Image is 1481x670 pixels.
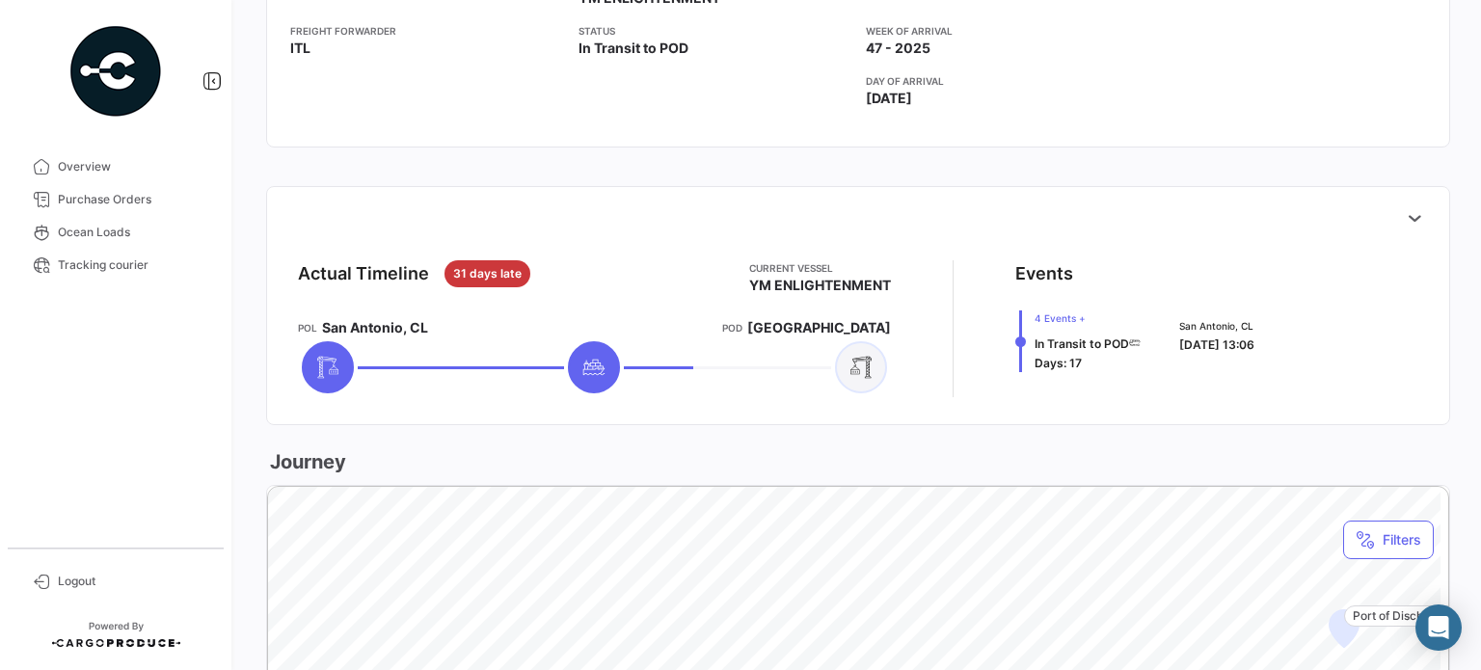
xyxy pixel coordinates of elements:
div: Abrir Intercom Messenger [1415,604,1462,651]
span: 47 - 2025 [866,39,930,58]
a: Ocean Loads [15,216,216,249]
span: In Transit to POD [579,39,688,58]
a: Tracking courier [15,249,216,281]
div: Actual Timeline [298,260,429,287]
span: Tracking courier [58,256,208,274]
div: Events [1015,260,1073,287]
span: [DATE] 13:06 [1179,337,1254,352]
app-card-info-title: Freight Forwarder [290,23,563,39]
div: Map marker [1329,609,1360,648]
span: [GEOGRAPHIC_DATA] [747,318,891,337]
a: Overview [15,150,216,183]
app-card-info-title: Week of arrival [866,23,1139,39]
app-card-info-title: Status [579,23,851,39]
app-card-info-title: Day of arrival [866,73,1139,89]
span: Overview [58,158,208,175]
a: Purchase Orders [15,183,216,216]
app-card-info-title: Current Vessel [749,260,891,276]
button: Filters [1343,521,1434,559]
img: powered-by.png [67,23,164,120]
span: 31 days late [453,265,522,282]
app-card-info-title: POD [722,320,742,335]
span: 4 Events + [1035,310,1141,326]
span: San Antonio, CL [322,318,428,337]
span: ITL [290,39,310,58]
span: Logout [58,573,208,590]
span: In Transit to POD [1035,336,1129,351]
app-card-info-title: POL [298,320,317,335]
span: Days: 17 [1035,356,1082,370]
span: Ocean Loads [58,224,208,241]
span: [DATE] [866,89,912,108]
span: San Antonio, CL [1179,318,1254,334]
span: YM ENLIGHTENMENT [749,276,891,295]
h3: Journey [266,448,346,475]
span: Port of Discharge: [1353,607,1451,625]
span: Purchase Orders [58,191,208,208]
